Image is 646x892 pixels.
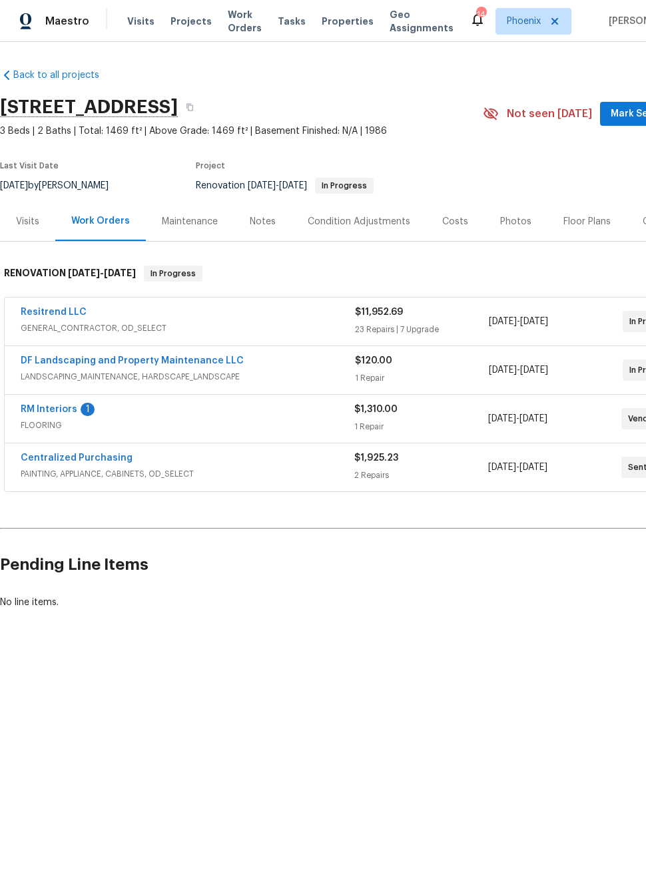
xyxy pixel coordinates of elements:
div: 1 [81,403,95,416]
span: Phoenix [507,15,541,28]
span: In Progress [145,267,201,280]
a: RM Interiors [21,405,77,414]
div: 1 Repair [355,371,489,385]
span: [DATE] [520,365,548,375]
span: Renovation [196,181,374,190]
span: GENERAL_CONTRACTOR, OD_SELECT [21,322,355,335]
span: LANDSCAPING_MAINTENANCE, HARDSCAPE_LANDSCAPE [21,370,355,383]
div: Condition Adjustments [308,215,410,228]
span: Not seen [DATE] [507,107,592,120]
div: Maintenance [162,215,218,228]
span: $120.00 [355,356,392,365]
span: [DATE] [68,268,100,278]
span: - [489,315,548,328]
span: $1,925.23 [354,453,398,463]
span: $1,310.00 [354,405,398,414]
div: Floor Plans [563,215,611,228]
span: FLOORING [21,419,354,432]
div: 14 [476,8,485,21]
span: $11,952.69 [355,308,403,317]
span: Projects [170,15,212,28]
div: Visits [16,215,39,228]
div: Photos [500,215,531,228]
span: Tasks [278,17,306,26]
a: Resitrend LLC [21,308,87,317]
span: - [489,363,548,377]
div: Notes [250,215,276,228]
span: [DATE] [279,181,307,190]
div: Work Orders [71,214,130,228]
span: [DATE] [489,317,517,326]
span: Maestro [45,15,89,28]
span: Visits [127,15,155,28]
span: Geo Assignments [390,8,454,35]
span: [DATE] [248,181,276,190]
span: - [68,268,136,278]
span: - [248,181,307,190]
span: In Progress [316,182,372,190]
div: 2 Repairs [354,469,487,482]
span: [DATE] [519,463,547,472]
span: Work Orders [228,8,262,35]
span: Properties [322,15,374,28]
span: [DATE] [520,317,548,326]
a: DF Landscaping and Property Maintenance LLC [21,356,244,365]
span: [DATE] [104,268,136,278]
span: [DATE] [519,414,547,423]
span: - [488,461,547,474]
span: PAINTING, APPLIANCE, CABINETS, OD_SELECT [21,467,354,481]
div: 23 Repairs | 7 Upgrade [355,323,489,336]
span: [DATE] [488,463,516,472]
span: [DATE] [489,365,517,375]
span: Project [196,162,225,170]
h6: RENOVATION [4,266,136,282]
a: Centralized Purchasing [21,453,133,463]
span: [DATE] [488,414,516,423]
span: - [488,412,547,425]
div: Costs [442,215,468,228]
div: 1 Repair [354,420,487,433]
button: Copy Address [178,95,202,119]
